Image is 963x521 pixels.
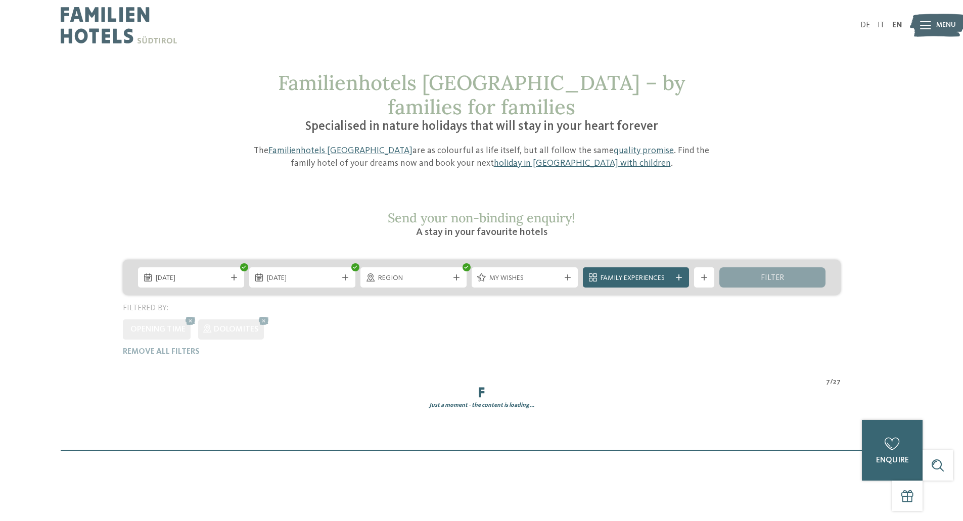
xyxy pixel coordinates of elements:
[115,401,848,410] div: Just a moment - the content is loading …
[860,21,870,29] a: DE
[830,377,833,387] span: /
[268,146,412,155] a: Familienhotels [GEOGRAPHIC_DATA]
[892,21,902,29] a: EN
[305,120,658,133] span: Specialised in nature holidays that will stay in your heart forever
[267,273,338,283] span: [DATE]
[388,210,575,226] span: Send your non-binding enquiry!
[936,20,956,30] span: Menu
[878,21,885,29] a: IT
[494,159,671,168] a: holiday in [GEOGRAPHIC_DATA] with children
[614,146,674,155] a: quality promise
[156,273,226,283] span: [DATE]
[826,377,830,387] span: 7
[601,273,671,283] span: Family Experiences
[876,456,909,464] span: enquire
[416,227,547,238] span: A stay in your favourite hotels
[833,377,841,387] span: 27
[489,273,560,283] span: My wishes
[278,70,685,120] span: Familienhotels [GEOGRAPHIC_DATA] – by families for families
[242,145,722,170] p: The are as colourful as life itself, but all follow the same . Find the family hotel of your drea...
[378,273,449,283] span: Region
[862,420,923,481] a: enquire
